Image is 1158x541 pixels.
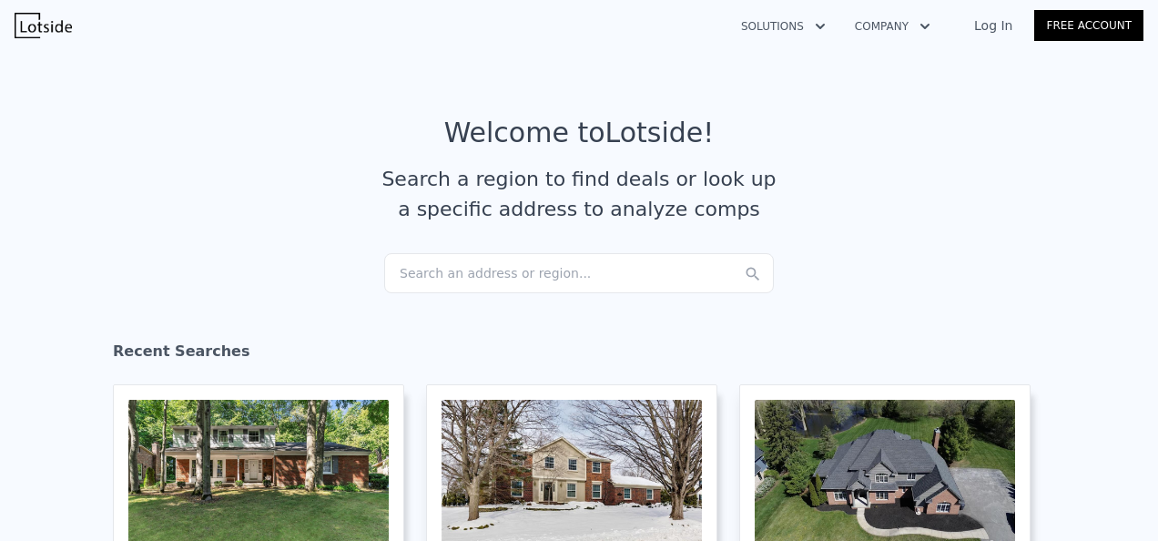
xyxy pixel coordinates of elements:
[952,16,1034,35] a: Log In
[113,326,1045,384] div: Recent Searches
[840,10,945,43] button: Company
[375,164,783,224] div: Search a region to find deals or look up a specific address to analyze comps
[15,13,72,38] img: Lotside
[1034,10,1143,41] a: Free Account
[726,10,840,43] button: Solutions
[384,253,774,293] div: Search an address or region...
[444,117,715,149] div: Welcome to Lotside !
